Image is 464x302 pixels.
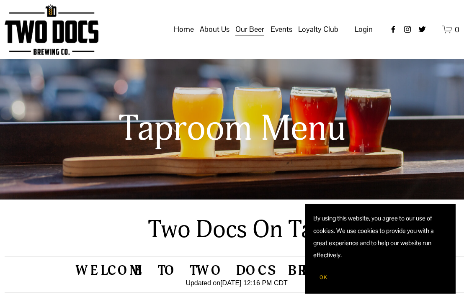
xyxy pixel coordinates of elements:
span: OK [320,274,327,281]
a: instagram-unauth [403,25,412,33]
span: 0 [455,25,459,34]
a: folder dropdown [271,22,292,38]
a: folder dropdown [298,22,338,38]
a: Home [174,22,194,38]
a: twitter-unauth [418,25,426,33]
span: About Us [200,22,229,36]
span: Our Beer [235,22,264,36]
span: Events [271,22,292,36]
a: Facebook [389,25,397,33]
p: By using this website, you agree to our use of cookies. We use cookies to provide you with a grea... [313,212,447,261]
a: 0 items in cart [442,24,459,35]
span: Login [355,24,373,34]
img: Two Docs Brewing Co. [5,4,98,55]
h2: Two Docs On Tap [124,215,349,244]
a: folder dropdown [200,22,229,38]
span: Updated on [186,279,220,287]
time: [DATE] 12:16 PM CDT [220,279,288,287]
a: folder dropdown [235,22,264,38]
span: Loyalty Club [298,22,338,36]
h1: Taproom Menu [62,109,402,149]
a: Login [355,22,373,36]
section: Cookie banner [305,204,456,294]
button: OK [313,269,333,285]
